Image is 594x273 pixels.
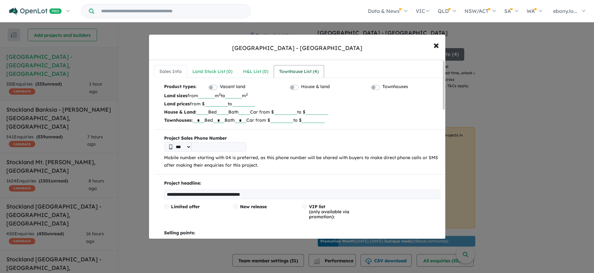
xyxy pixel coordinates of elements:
[164,100,440,108] p: from $ to
[192,68,232,75] div: Land Stock List ( 0 )
[309,204,349,220] span: (only available via promotion):
[220,83,245,91] label: Vacant land
[164,180,440,187] p: Project headline:
[169,144,172,149] img: Phone icon
[301,83,330,91] label: House & land
[95,4,249,18] input: Try estate name, suburb, builder or developer
[164,135,440,142] b: Project Sales Phone Number
[164,116,440,124] p: Bed Bath Car from $ to $
[164,83,197,92] b: Product types:
[164,109,197,115] b: House & Land:
[164,154,440,169] p: Mobile number starting with 04 is preferred, as this phone number will be shared with buyers to m...
[9,8,62,15] img: Openlot PRO Logo White
[246,92,248,97] sup: 2
[164,117,193,123] b: Townhouses:
[164,92,440,100] p: from m to m
[164,93,187,98] b: Land sizes
[219,92,221,97] sup: 2
[240,204,267,209] span: New release
[164,101,190,107] b: Land prices
[243,68,268,75] div: H&L List ( 0 )
[232,44,362,52] div: [GEOGRAPHIC_DATA] - [GEOGRAPHIC_DATA]
[164,229,440,237] p: Selling points:
[159,68,182,75] div: Sales Info
[309,204,325,209] span: VIP list
[164,108,440,116] p: Bed Bath Car from $ to $
[433,38,439,52] span: ×
[171,204,200,209] span: Limited offer
[553,8,577,14] span: ebony.lo...
[279,68,319,75] div: Townhouse List ( 4 )
[382,83,408,91] label: Townhouses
